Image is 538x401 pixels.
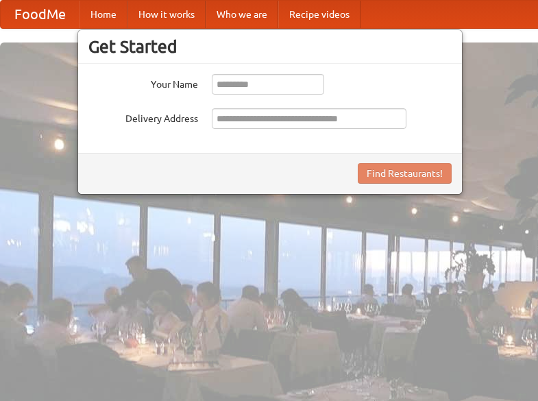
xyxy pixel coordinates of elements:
[1,1,80,28] a: FoodMe
[127,1,206,28] a: How it works
[358,163,452,184] button: Find Restaurants!
[278,1,360,28] a: Recipe videos
[88,74,198,91] label: Your Name
[206,1,278,28] a: Who we are
[88,108,198,125] label: Delivery Address
[88,36,452,57] h3: Get Started
[80,1,127,28] a: Home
